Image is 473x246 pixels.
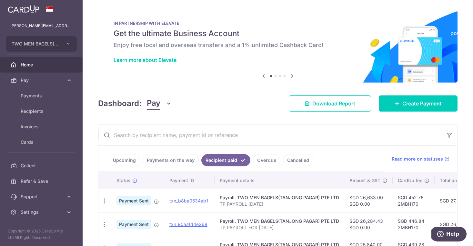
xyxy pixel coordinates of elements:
[431,227,467,243] iframe: Opens a widget where you can find more information
[283,154,313,166] a: Cancelled
[21,108,63,114] span: Recipients
[21,178,63,184] span: Refer & Save
[147,97,160,110] span: Pay
[21,162,63,169] span: Collect
[289,95,371,112] a: Download Report
[114,57,176,63] a: Learn more about Elevate
[98,98,142,109] h4: Dashboard:
[220,224,339,231] p: TP PAYROLL FOR [DATE]
[116,196,151,205] span: Payment Sent
[143,154,199,166] a: Payments on the way
[440,177,461,184] span: Total amt.
[220,201,339,207] p: TP PAYROLL [DATE]
[109,154,140,166] a: Upcoming
[114,21,442,26] p: IN PARTNERSHIP WITH ELEVATE
[114,28,442,39] h5: Get the ultimate Business Account
[164,172,215,189] th: Payment ID
[116,177,130,184] span: Status
[379,95,458,112] a: Create Payment
[114,41,442,49] h6: Enjoy free local and overseas transfers and a 1% unlimited Cashback Card!
[10,23,72,29] p: [PERSON_NAME][EMAIL_ADDRESS][DOMAIN_NAME]
[398,177,422,184] span: CardUp fee
[215,172,344,189] th: Payment details
[116,220,151,229] span: Payment Sent
[169,198,208,203] a: txn_b8ba0534ab1
[393,189,435,212] td: SGD 452.76 2MBH170
[98,10,458,83] img: Renovation banner
[21,93,63,99] span: Payments
[344,212,393,236] td: SGD 26,284.43 SGD 0.00
[147,97,172,110] button: Pay
[253,154,280,166] a: Overdue
[349,177,380,184] span: Amount & GST
[220,218,339,224] div: Payroll. TWO MEN BAGELS(TANJONG PAGAR) PTE LTD
[6,36,77,52] button: TWO MEN BAGELS(TANJONG PAGAR) PTE LTD
[21,62,63,68] span: Home
[312,100,355,107] span: Download Report
[21,139,63,145] span: Cards
[201,154,250,166] a: Recipient paid
[98,125,442,145] input: Search by recipient name, payment id or reference
[402,100,442,107] span: Create Payment
[344,189,393,212] td: SGD 26,633.00 SGD 0.00
[8,5,39,13] img: CardUp
[220,194,339,201] div: Payroll. TWO MEN BAGELS(TANJONG PAGAR) PTE LTD
[169,221,207,227] a: txn_90aa1d4e268
[21,77,63,84] span: Pay
[392,156,443,162] span: Read more on statuses
[21,123,63,130] span: Invoices
[392,156,449,162] a: Read more on statuses
[12,41,59,47] span: TWO MEN BAGELS(TANJONG PAGAR) PTE LTD
[393,212,435,236] td: SGD 446.84 2MBH170
[21,209,63,215] span: Settings
[21,193,63,200] span: Support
